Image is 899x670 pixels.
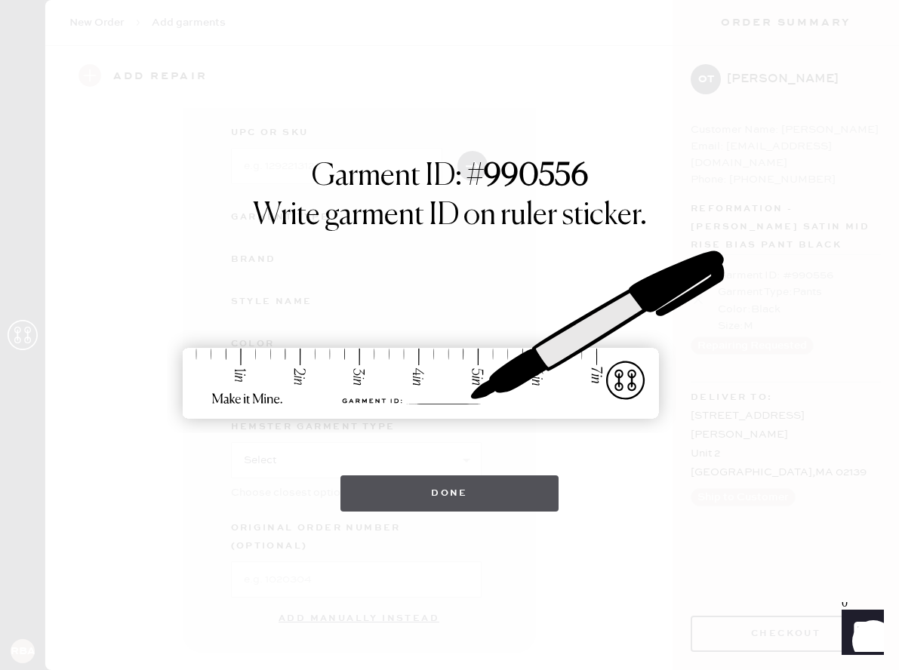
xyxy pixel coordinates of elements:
h1: Write garment ID on ruler sticker. [253,198,647,234]
h1: Garment ID: # [312,158,588,198]
strong: 990556 [484,161,588,192]
button: Done [340,475,559,512]
iframe: Front Chat [827,602,892,667]
img: ruler-sticker-sharpie.svg [167,211,733,460]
